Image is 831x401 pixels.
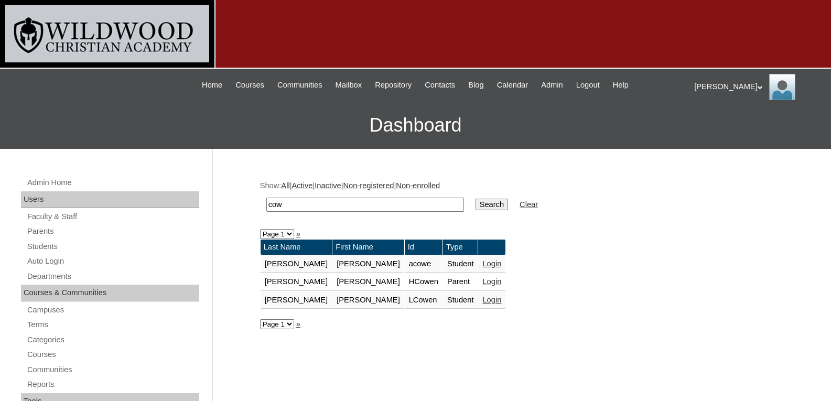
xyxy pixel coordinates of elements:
input: Search [476,199,508,210]
a: Admin [536,79,568,91]
img: logo-white.png [5,5,209,62]
a: Mailbox [330,79,368,91]
td: Student [443,255,478,273]
img: Jill Isaac [769,74,795,100]
td: [PERSON_NAME] [261,273,332,291]
span: Repository [375,79,412,91]
a: » [296,320,300,328]
a: Contacts [419,79,460,91]
a: Inactive [315,181,341,190]
a: Blog [463,79,489,91]
a: Students [26,240,199,253]
a: Calendar [492,79,533,91]
td: Student [443,291,478,309]
h3: Dashboard [5,102,826,149]
a: Reports [26,378,199,391]
a: Categories [26,333,199,346]
a: Parents [26,225,199,238]
a: Auto Login [26,255,199,268]
td: [PERSON_NAME] [332,273,404,291]
span: Blog [468,79,483,91]
a: Campuses [26,304,199,317]
input: Search [266,198,464,212]
td: [PERSON_NAME] [261,291,332,309]
div: Courses & Communities [21,285,199,301]
td: [PERSON_NAME] [332,291,404,309]
a: All [281,181,289,190]
span: Admin [541,79,563,91]
a: Login [482,296,501,304]
a: Login [482,259,501,268]
td: Type [443,240,478,255]
td: LCowen [405,291,443,309]
span: Logout [576,79,600,91]
span: Courses [235,79,264,91]
a: » [296,230,300,238]
td: Last Name [261,240,332,255]
td: HCowen [405,273,443,291]
a: Home [197,79,228,91]
td: Parent [443,273,478,291]
span: Home [202,79,222,91]
a: Courses [26,348,199,361]
td: First Name [332,240,404,255]
a: Communities [272,79,328,91]
span: Mailbox [336,79,362,91]
div: Show: | | | | [260,180,779,218]
a: Terms [26,318,199,331]
div: Users [21,191,199,208]
a: Faculty & Staff [26,210,199,223]
a: Departments [26,270,199,283]
td: Id [405,240,443,255]
a: Login [482,277,501,286]
span: Calendar [497,79,528,91]
a: Admin Home [26,176,199,189]
td: acowe [405,255,443,273]
a: Non-enrolled [396,181,440,190]
div: [PERSON_NAME] [694,74,821,100]
span: Help [613,79,629,91]
a: Clear [520,200,538,209]
a: Communities [26,363,199,376]
a: Active [292,181,312,190]
span: Communities [277,79,322,91]
a: Logout [571,79,605,91]
span: Contacts [425,79,455,91]
a: Courses [230,79,269,91]
a: Help [608,79,634,91]
a: Repository [370,79,417,91]
td: [PERSON_NAME] [332,255,404,273]
a: Non-registered [343,181,394,190]
td: [PERSON_NAME] [261,255,332,273]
